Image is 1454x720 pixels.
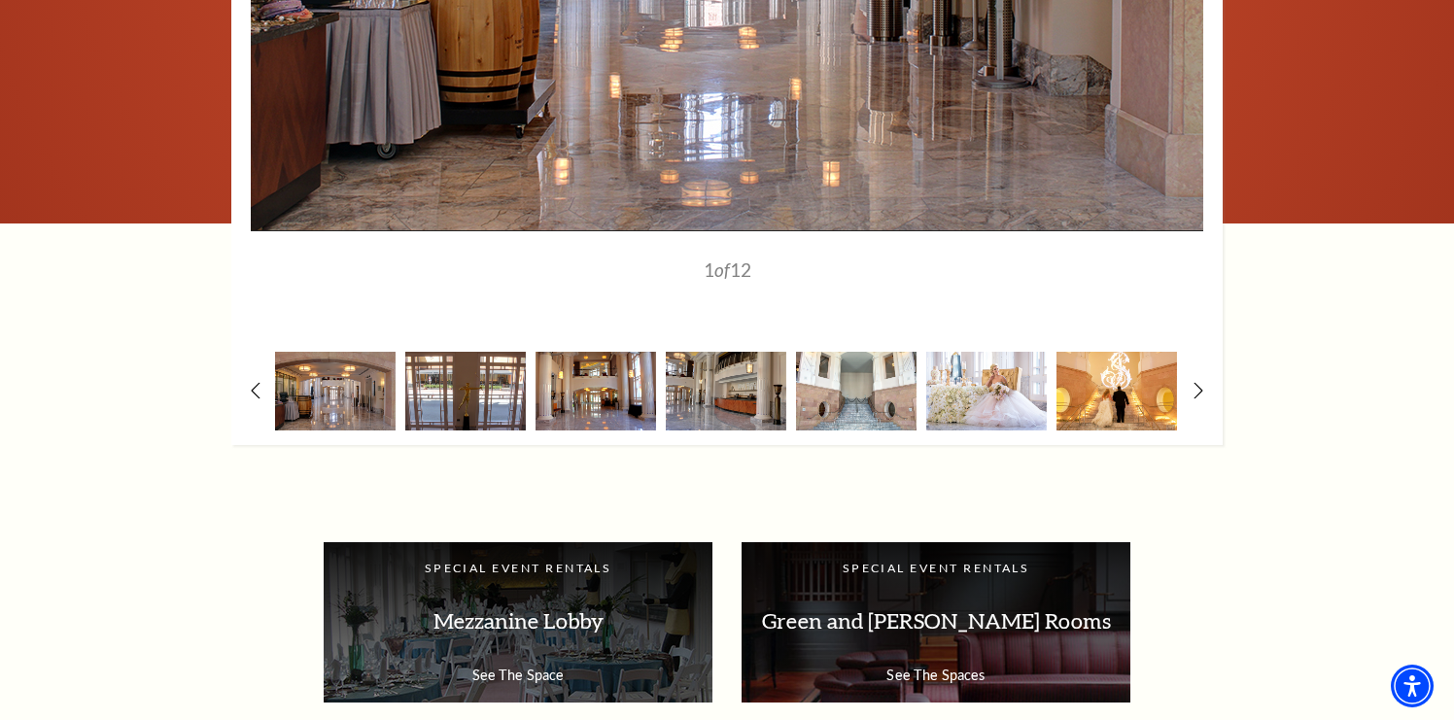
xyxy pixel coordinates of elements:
p: See The Spaces [761,667,1111,683]
img: A spacious lobby with tall white columns, polished marble floors, and modern lighting. There are ... [536,352,656,430]
img: A couple walks up a grand staircase, illuminated by candles, with a decorative projection on the ... [1056,352,1177,430]
div: Accessibility Menu [1391,665,1434,707]
span: of [714,258,730,281]
p: Special Event Rentals [343,562,693,576]
p: Green and [PERSON_NAME] Rooms [761,591,1111,652]
p: 1 12 [353,260,1101,279]
p: See The Space [343,667,693,683]
img: A spacious hotel lobby featuring marble floors, elegant columns, a reception desk, and modern lig... [666,352,786,430]
img: A bride in a voluminous, layered gown sits elegantly beside a floral-decorated table with candles... [926,352,1047,430]
img: A golden statue of an archer stands near large windows, overlooking a street with outdoor dining ... [405,352,526,430]
img: A spacious, elegant hallway with polished marble floors, decorative lighting, and a reception are... [275,352,396,430]
img: A grand staircase with marble steps leads up to a spacious, light-filled area, featuring decorati... [796,352,917,430]
a: Special Event Rentals Mezzanine Lobby See The Space [324,542,712,703]
p: Mezzanine Lobby [343,591,693,652]
a: Special Event Rentals Green and [PERSON_NAME] Rooms See The Spaces [742,542,1130,703]
p: Special Event Rentals [761,562,1111,576]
